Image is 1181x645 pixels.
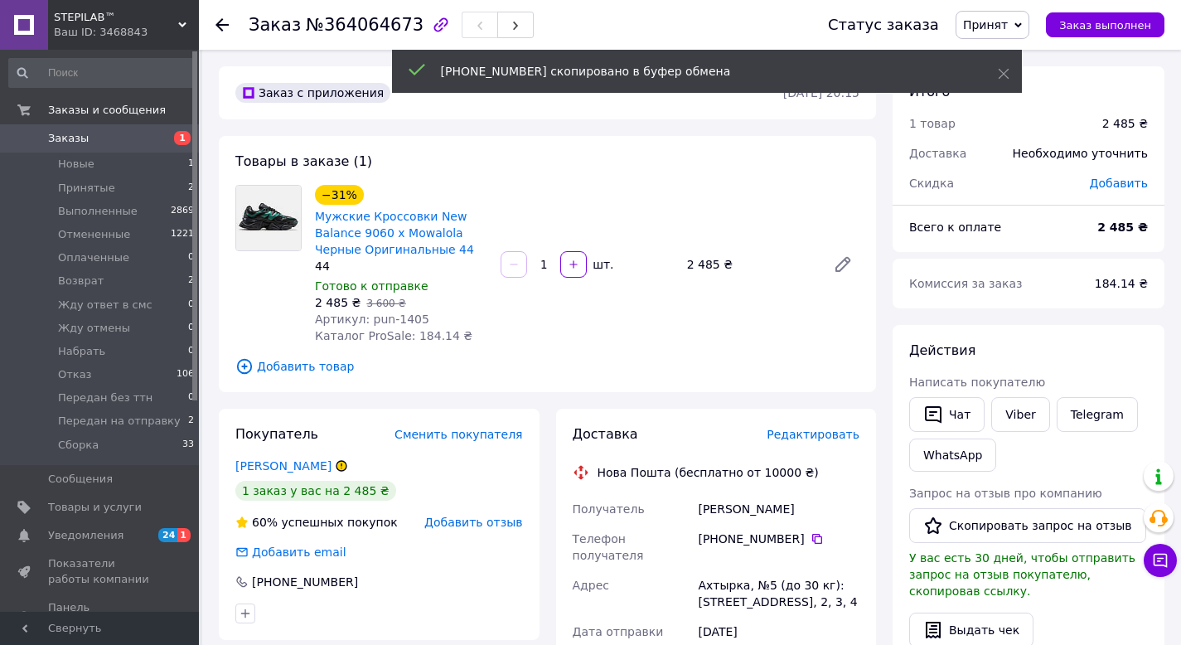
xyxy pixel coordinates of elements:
span: Запрос на отзыв про компанию [909,487,1102,500]
div: Необходимо уточнить [1003,135,1158,172]
span: Телефон получателя [573,532,644,562]
a: WhatsApp [909,439,996,472]
span: Панель управления [48,600,153,630]
span: Дата отправки [573,625,664,638]
span: Выполненные [58,204,138,219]
button: Чат [909,397,985,432]
div: 2 485 ₴ [680,253,820,276]
span: 2869 [171,204,194,219]
span: Заказ [249,15,301,35]
div: [PERSON_NAME] [695,494,863,524]
div: Добавить email [234,544,348,560]
span: Заказы и сообщения [48,103,166,118]
span: 2 485 ₴ [315,296,361,309]
div: [PHONE_NUMBER] [698,531,859,547]
span: Принят [963,18,1008,32]
a: Telegram [1057,397,1138,432]
span: Готово к отправке [315,279,428,293]
span: Заказ выполнен [1059,19,1151,32]
div: [PHONE_NUMBER] [250,574,360,590]
span: 60% [252,516,278,529]
input: Поиск [8,58,196,88]
div: −31% [315,185,364,205]
span: Комиссия за заказ [909,277,1023,290]
span: Артикул: pun-1405 [315,313,429,326]
span: №364064673 [306,15,424,35]
span: Сборка [58,438,99,453]
span: Заказы [48,131,89,146]
div: Заказ с приложения [235,83,390,103]
span: 0 [188,250,194,265]
span: STEPILAB™ [54,10,178,25]
span: 0 [188,344,194,359]
span: 1 товар [909,117,956,130]
span: Действия [909,342,975,358]
div: Нова Пошта (бесплатно от 10000 ₴) [593,464,823,481]
span: Сообщения [48,472,113,487]
span: Товары в заказе (1) [235,153,372,169]
button: Заказ выполнен [1046,12,1164,37]
span: 1 [174,131,191,145]
span: Скидка [909,177,954,190]
span: 1221 [171,227,194,242]
span: 2 [188,414,194,429]
span: Передан на отправку [58,414,181,429]
span: 0 [188,298,194,313]
span: Оплаченные [58,250,129,265]
div: 44 [315,258,487,274]
div: успешных покупок [235,514,398,531]
span: Товары и услуги [48,500,142,515]
span: Всего к оплате [909,221,1001,234]
span: 1 [177,528,191,542]
span: 24 [158,528,177,542]
span: Доставка [573,426,638,442]
span: Получатель [573,502,645,516]
span: Добавить отзыв [424,516,522,529]
div: шт. [588,256,615,273]
div: 2 485 ₴ [1102,115,1148,132]
span: Принятые [58,181,115,196]
span: 33 [182,438,194,453]
span: У вас есть 30 дней, чтобы отправить запрос на отзыв покупателю, скопировав ссылку. [909,551,1135,598]
span: 0 [188,321,194,336]
span: Передан без ттн [58,390,152,405]
div: Статус заказа [828,17,939,33]
div: Добавить email [250,544,348,560]
span: Сменить покупателя [394,428,522,441]
div: Ваш ID: 3468843 [54,25,199,40]
span: 184.14 ₴ [1095,277,1148,290]
span: Покупатель [235,426,318,442]
span: Адрес [573,579,609,592]
span: Редактировать [767,428,859,441]
div: Ахтырка, №5 (до 30 кг): [STREET_ADDRESS], 2, 3, 4 [695,570,863,617]
span: 0 [188,390,194,405]
button: Скопировать запрос на отзыв [909,508,1146,543]
span: Возврат [58,274,104,289]
b: 2 485 ₴ [1097,221,1148,234]
span: Набрать [58,344,105,359]
a: Редактировать [826,248,859,281]
span: Отмененные [58,227,130,242]
span: 106 [177,367,194,382]
span: 1 [188,157,194,172]
button: Чат с покупателем [1144,544,1177,577]
span: Новые [58,157,94,172]
span: Отказ [58,367,92,382]
div: 1 заказ у вас на 2 485 ₴ [235,481,396,501]
span: Написать покупателю [909,376,1045,389]
span: Показатели работы компании [48,556,153,586]
span: Добавить товар [235,357,859,376]
span: 2 [188,181,194,196]
a: Мужские Кроссовки New Balance 9060 x Mowalola Черные Оригинальные 44 [315,210,474,256]
div: Вернуться назад [215,17,229,33]
span: Жду отмены [58,321,130,336]
div: [PHONE_NUMBER] скопировано в буфер обмена [441,63,956,80]
span: Каталог ProSale: 184.14 ₴ [315,329,472,342]
a: Viber [991,397,1049,432]
span: Уведомления [48,528,123,543]
span: Доставка [909,147,966,160]
span: 2 [188,274,194,289]
img: Мужские Кроссовки New Balance 9060 x Mowalola Черные Оригинальные 44 [236,186,301,250]
a: [PERSON_NAME] [235,459,332,473]
span: 3 600 ₴ [366,298,405,309]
